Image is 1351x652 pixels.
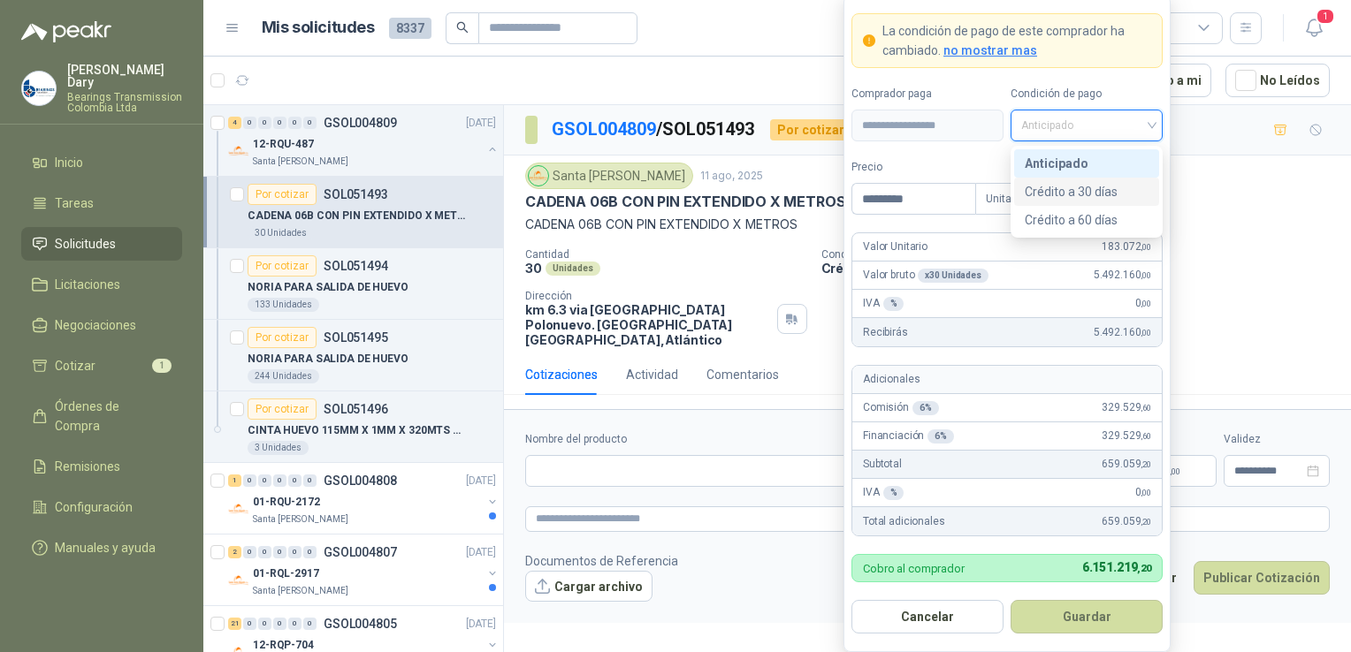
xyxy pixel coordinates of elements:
p: [DATE] [466,473,496,489]
span: 8337 [389,18,431,39]
div: 1 [228,474,241,487]
span: ,20 [1141,459,1151,469]
p: Valor bruto [863,267,988,284]
div: Comentarios [706,365,779,384]
button: Cancelar [851,600,1004,633]
div: 0 [288,474,301,487]
p: Total adicionales [863,513,945,530]
div: 0 [258,474,271,487]
img: Company Logo [228,140,249,162]
label: Condición de pago [1011,86,1163,102]
h1: Mis solicitudes [262,15,375,41]
div: Cotizaciones [525,365,598,384]
a: 1 0 0 0 0 0 GSOL004808[DATE] Company Logo01-RQU-2172Santa [PERSON_NAME] [228,470,500,527]
span: 5.492.160 [1094,267,1151,284]
p: Santa [PERSON_NAME] [253,512,348,527]
p: 01-RQL-2917 [253,565,319,582]
span: 6.151.219 [1082,560,1151,574]
a: Por cotizarSOL051493CADENA 06B CON PIN EXTENDIDO X METROS30 Unidades [203,177,503,248]
label: Nombre del producto [525,431,970,448]
p: Documentos de Referencia [525,551,678,571]
p: Condición de pago [821,248,1345,261]
div: 0 [258,546,271,558]
label: Validez [1224,431,1330,448]
span: search [456,21,469,34]
div: 0 [288,117,301,129]
span: 659.059 [1102,513,1151,530]
p: Santa [PERSON_NAME] [253,155,348,169]
div: 0 [303,618,317,630]
div: Por cotizar [770,119,851,140]
div: 6 % [927,429,954,444]
button: 1 [1298,12,1330,44]
p: Santa [PERSON_NAME] [253,584,348,598]
p: Bearings Transmission Colombia Ltda [67,92,182,113]
div: Unidades [546,262,600,276]
div: 0 [243,618,256,630]
div: 0 [243,474,256,487]
span: 659.059 [1102,456,1151,473]
label: Precio [851,159,975,176]
span: Inicio [55,153,83,172]
span: Remisiones [55,457,120,476]
button: No Leídos [1225,64,1330,97]
p: Financiación [863,428,954,444]
p: GSOL004808 [324,474,397,487]
span: 1 [152,359,172,373]
div: % [883,297,904,311]
p: [DATE] [466,544,496,561]
div: Por cotizar [248,184,317,205]
div: Por cotizar [248,398,317,420]
div: Crédito a 30 días [1014,178,1159,206]
p: Cobro al comprador [863,563,965,574]
p: Comisión [863,399,939,416]
a: Órdenes de Compra [21,390,182,443]
p: NORIA PARA SALIDA DE HUEVO [248,351,408,368]
p: SOL051493 [324,188,388,201]
span: Licitaciones [55,275,120,294]
span: Configuración [55,497,133,517]
div: Crédito a 60 días [1025,210,1149,230]
button: Cargar archivo [525,571,653,603]
div: 0 [273,546,286,558]
span: no mostrar mas [943,43,1037,57]
p: GSOL004807 [324,546,397,558]
div: Por cotizar [248,255,317,277]
div: 0 [303,546,317,558]
span: ,00 [1170,466,1180,476]
p: CADENA 06B CON PIN EXTENDIDO X METROS [525,193,845,211]
a: Remisiones [21,450,182,483]
div: 2 [228,546,241,558]
p: CADENA 06B CON PIN EXTENDIDO X METROS [248,208,468,224]
span: ,20 [1141,517,1151,527]
div: 4 [228,117,241,129]
a: Negociaciones [21,308,182,342]
div: 6 % [912,401,939,415]
a: Tareas [21,186,182,220]
div: 0 [288,618,301,630]
p: / SOL051493 [552,116,756,143]
div: Anticipado [1014,149,1159,178]
div: 0 [303,474,317,487]
span: 0 [1164,466,1180,476]
a: Cotizar1 [21,349,182,383]
p: [DATE] [466,115,496,132]
span: 0 [1135,295,1151,312]
div: 0 [243,117,256,129]
div: Por cotizar [248,327,317,348]
div: Anticipado [1025,154,1149,173]
span: 5.492.160 [1094,324,1151,341]
div: Crédito a 60 días [1014,206,1159,234]
p: Crédito a 60 días [821,261,1345,276]
div: 0 [273,618,286,630]
div: 21 [228,618,241,630]
img: Company Logo [228,570,249,591]
p: CADENA 06B CON PIN EXTENDIDO X METROS [525,215,1330,234]
div: 244 Unidades [248,369,319,383]
span: ,20 [1137,563,1151,574]
div: 133 Unidades [248,298,319,312]
div: 0 [243,546,256,558]
p: GSOL004805 [324,618,397,630]
div: % [883,486,904,500]
span: Manuales y ayuda [55,538,156,557]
